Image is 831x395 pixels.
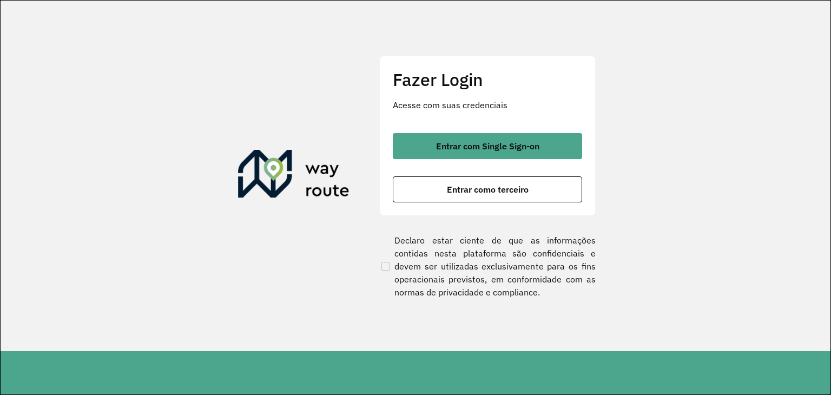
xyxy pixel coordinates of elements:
img: Roteirizador AmbevTech [238,150,349,202]
span: Entrar como terceiro [447,185,529,194]
label: Declaro estar ciente de que as informações contidas nesta plataforma são confidenciais e devem se... [379,234,596,299]
p: Acesse com suas credenciais [393,98,582,111]
button: button [393,133,582,159]
button: button [393,176,582,202]
span: Entrar com Single Sign-on [436,142,539,150]
h2: Fazer Login [393,69,582,90]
